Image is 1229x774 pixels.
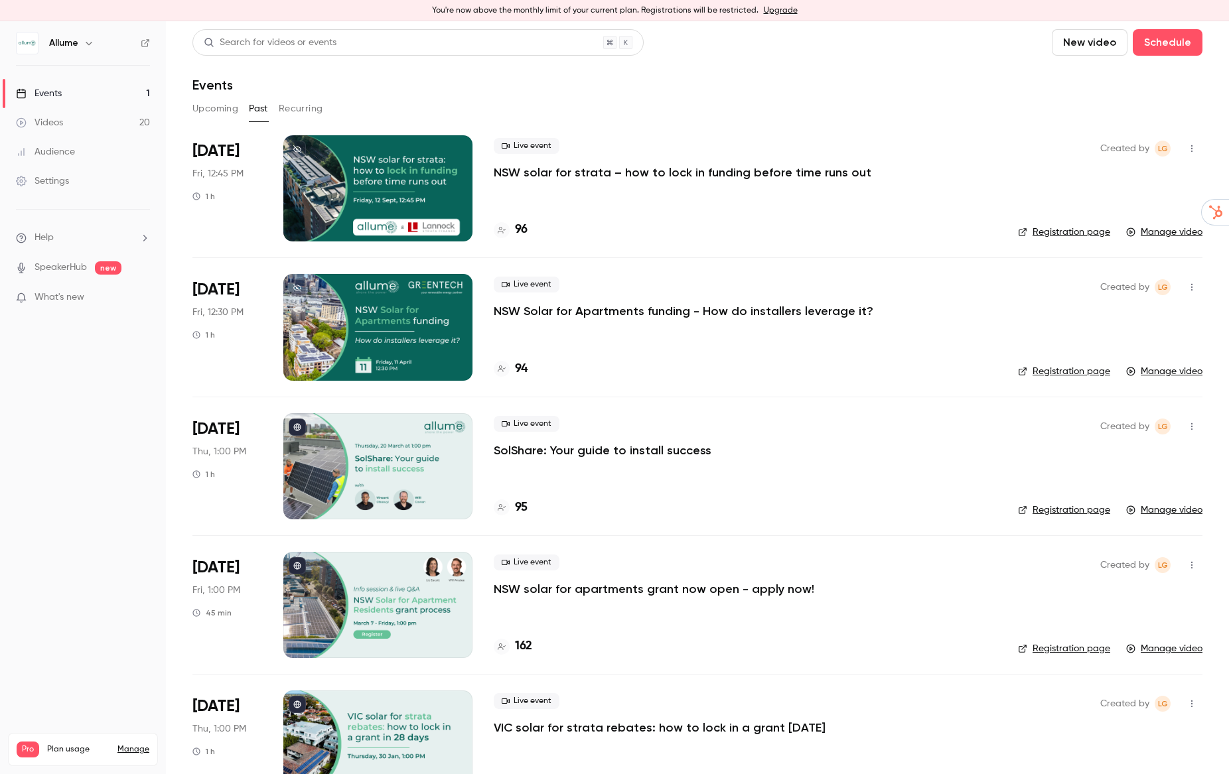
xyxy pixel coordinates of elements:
span: Live event [494,416,559,432]
li: help-dropdown-opener [16,231,150,245]
button: Schedule [1133,29,1202,56]
span: What's new [35,290,84,304]
h1: Events [192,77,233,93]
button: Upcoming [192,98,238,119]
div: 1 h [192,746,215,757]
a: 96 [494,221,528,239]
a: Upgrade [764,5,798,16]
img: Allume [17,32,38,54]
h4: 94 [515,360,528,378]
h4: 96 [515,221,528,239]
button: Recurring [279,98,323,119]
a: Registration page [1018,642,1110,655]
a: NSW Solar for Apartments funding - How do installers leverage it? [494,303,873,319]
a: Manage video [1126,503,1202,517]
span: Lindsey Guest [1155,557,1171,573]
a: Manage [117,744,149,755]
span: [DATE] [192,419,240,440]
span: Pro [17,742,39,757]
a: Manage video [1126,642,1202,655]
span: Lindsey Guest [1155,696,1171,712]
a: Manage video [1126,226,1202,239]
span: [DATE] [192,141,240,162]
h4: 95 [515,499,528,517]
span: Created by [1100,279,1149,295]
span: LG [1158,419,1168,434]
span: Thu, 1:00 PM [192,722,246,736]
span: new [95,261,121,275]
h4: 162 [515,637,532,655]
span: Created by [1100,696,1149,712]
a: NSW solar for strata – how to lock in funding before time runs out [494,164,871,180]
button: Past [249,98,268,119]
a: Registration page [1018,226,1110,239]
div: Events [16,87,62,100]
span: LG [1158,141,1168,157]
span: LG [1158,696,1168,712]
a: 95 [494,499,528,517]
span: Live event [494,277,559,292]
iframe: Noticeable Trigger [134,292,150,304]
span: Live event [494,138,559,154]
div: Videos [16,116,63,129]
a: Manage video [1126,365,1202,378]
span: Thu, 1:00 PM [192,445,246,458]
span: Created by [1100,419,1149,434]
span: Fri, 12:30 PM [192,306,244,319]
span: Created by [1100,557,1149,573]
a: SolShare: Your guide to install success [494,442,711,458]
div: Search for videos or events [204,36,336,50]
div: Mar 20 Thu, 1:00 PM (Australia/Melbourne) [192,413,262,519]
h6: Allume [49,36,78,50]
span: Fri, 12:45 PM [192,167,244,180]
span: Fri, 1:00 PM [192,584,240,597]
span: Created by [1100,141,1149,157]
div: 45 min [192,608,232,618]
div: Audience [16,145,75,159]
div: 1 h [192,191,215,202]
span: Help [35,231,54,245]
button: New video [1052,29,1127,56]
a: NSW solar for apartments grant now open - apply now! [494,581,814,597]
a: 162 [494,637,532,655]
span: Lindsey Guest [1155,141,1171,157]
div: 1 h [192,469,215,480]
span: LG [1158,279,1168,295]
a: VIC solar for strata rebates: how to lock in a grant [DATE] [494,720,826,736]
span: Live event [494,693,559,709]
div: 1 h [192,330,215,340]
span: Live event [494,554,559,570]
span: Lindsey Guest [1155,279,1171,295]
a: SpeakerHub [35,261,87,275]
span: Plan usage [47,744,109,755]
span: Lindsey Guest [1155,419,1171,434]
div: Mar 7 Fri, 1:00 PM (Australia/Melbourne) [192,552,262,658]
span: [DATE] [192,279,240,300]
span: [DATE] [192,696,240,717]
a: Registration page [1018,503,1110,517]
div: Sep 12 Fri, 12:45 PM (Australia/Melbourne) [192,135,262,241]
div: Settings [16,174,69,188]
span: LG [1158,557,1168,573]
a: Registration page [1018,365,1110,378]
div: Apr 11 Fri, 12:30 PM (Australia/Melbourne) [192,274,262,380]
span: [DATE] [192,557,240,578]
a: 94 [494,360,528,378]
